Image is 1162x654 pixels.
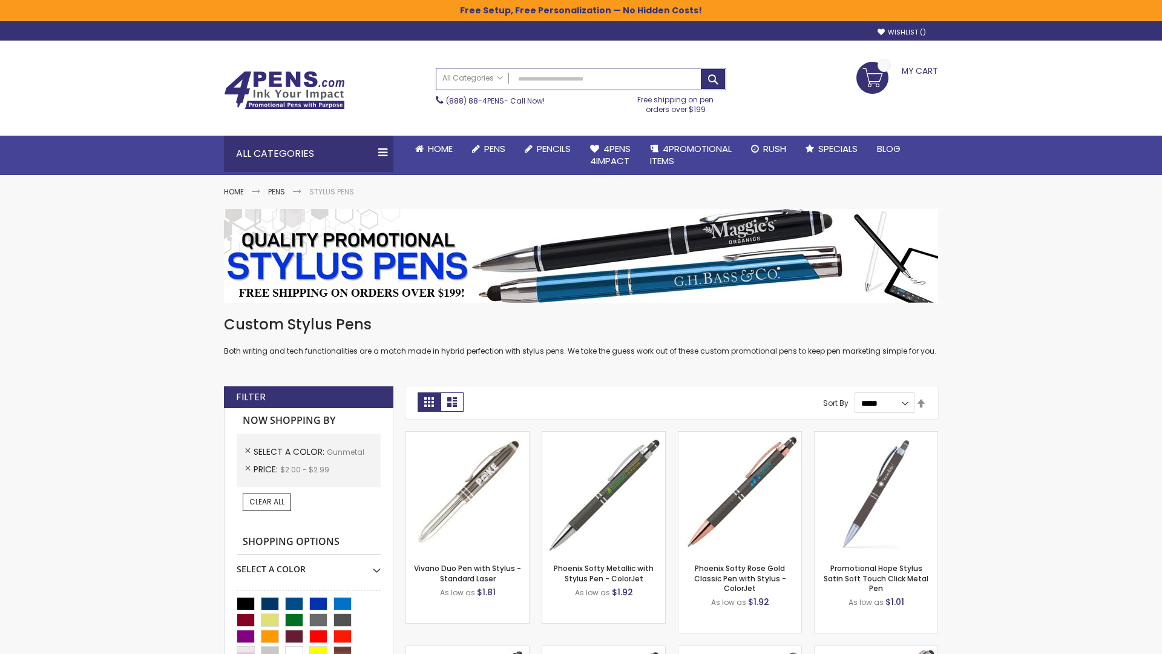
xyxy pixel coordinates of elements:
div: All Categories [224,136,393,172]
a: Pencils [515,136,580,162]
span: $1.01 [885,596,904,608]
label: Sort By [823,398,849,408]
span: As low as [440,587,475,598]
a: Pens [268,187,285,197]
a: Promotional Hope Stylus Satin Soft Touch Click Metal Pen-Gunmetal [815,431,937,441]
span: As low as [575,587,610,598]
a: (888) 88-4PENS [446,96,504,106]
a: 4Pens4impact [580,136,640,175]
a: Clear All [243,494,291,510]
span: Gunmetal [327,447,364,457]
img: Phoenix Softy Rose Gold Classic Pen with Stylus - ColorJet-Gunmetal [678,432,801,555]
a: Vivano Duo Pen with Stylus - Standard Laser [414,563,521,583]
img: Vivano Duo Pen with Stylus - Standard Laser-Gunmetal [406,432,529,555]
span: $2.00 - $2.99 [280,464,329,475]
a: Phoenix Softy Rose Gold Classic Pen with Stylus - ColorJet-Gunmetal [678,431,801,441]
a: Vivano Duo Pen with Stylus - Standard Laser-Gunmetal [406,431,529,441]
img: Promotional Hope Stylus Satin Soft Touch Click Metal Pen-Gunmetal [815,432,937,555]
span: $1.81 [477,586,496,598]
strong: Shopping Options [237,529,381,555]
a: Phoenix Softy Rose Gold Classic Pen with Stylus - ColorJet [694,563,786,593]
strong: Now Shopping by [237,408,381,434]
a: Home [405,136,462,162]
span: 4PROMOTIONAL ITEMS [650,142,732,167]
img: Phoenix Softy Metallic with Stylus Pen - ColorJet-Gunmetal [542,432,665,555]
h1: Custom Stylus Pens [224,315,938,334]
a: Phoenix Softy Metallic with Stylus Pen - ColorJet [554,563,654,583]
div: Free shipping on pen orders over $199 [625,90,727,114]
span: - Call Now! [446,96,545,106]
div: Both writing and tech functionalities are a match made in hybrid perfection with stylus pens. We ... [224,315,938,357]
a: Phoenix Softy Metallic with Stylus Pen - ColorJet-Gunmetal [542,431,665,441]
span: Price [254,463,280,475]
span: Rush [763,142,786,155]
span: Specials [818,142,858,155]
a: Specials [796,136,867,162]
span: $1.92 [748,596,769,608]
span: As low as [849,597,884,607]
span: Blog [877,142,901,155]
img: Stylus Pens [224,209,938,303]
img: 4Pens Custom Pens and Promotional Products [224,71,345,110]
span: As low as [711,597,746,607]
span: Clear All [249,497,284,507]
a: All Categories [436,68,509,88]
strong: Stylus Pens [309,187,354,197]
span: Select A Color [254,446,327,458]
span: All Categories [442,73,503,83]
a: Rush [741,136,796,162]
strong: Grid [418,392,441,412]
span: Pens [484,142,505,155]
div: Select A Color [237,555,381,575]
a: Promotional Hope Stylus Satin Soft Touch Click Metal Pen [824,563,928,593]
a: Pens [462,136,515,162]
a: Wishlist [878,28,926,37]
span: $1.92 [612,586,633,598]
a: Home [224,187,244,197]
span: 4Pens 4impact [590,142,631,167]
a: Blog [867,136,910,162]
a: 4PROMOTIONALITEMS [640,136,741,175]
span: Pencils [537,142,571,155]
span: Home [428,142,453,155]
strong: Filter [236,391,266,404]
